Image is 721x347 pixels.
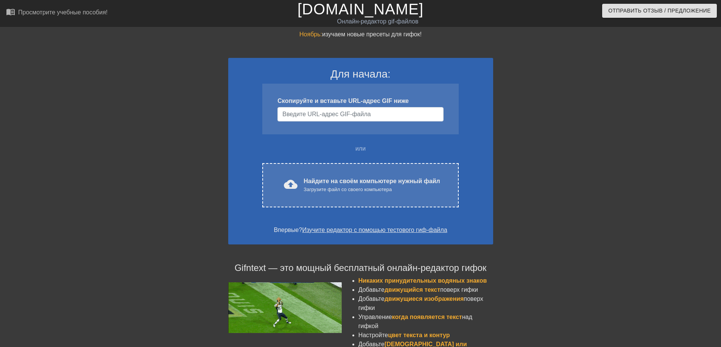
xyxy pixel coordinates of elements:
[302,227,447,233] a: Изучите редактор с помощью тестового гиф-файла
[277,98,409,104] ya-tr-span: Скопируйте и вставьте URL-адрес GIF ниже
[6,7,61,16] ya-tr-span: menu_book_бук меню
[358,332,388,338] ya-tr-span: Настройте
[330,68,391,80] ya-tr-span: Для начала:
[385,296,464,302] ya-tr-span: движущиеся изображения
[358,277,487,284] ya-tr-span: Никаких принудительных водяных знаков
[337,18,418,25] ya-tr-span: Онлайн-редактор gif-файлов
[299,31,322,37] ya-tr-span: Ноябрь:
[277,107,443,121] input: Имя пользователя
[355,145,366,152] ya-tr-span: или
[440,286,478,293] ya-tr-span: поверх гифки
[304,178,440,184] ya-tr-span: Найдите на своём компьютере нужный файл
[358,314,392,320] ya-tr-span: Управление
[304,187,392,192] ya-tr-span: Загрузите файл со своего компьютера
[297,1,424,17] a: [DOMAIN_NAME]
[388,332,450,338] ya-tr-span: цвет текста и контур
[608,6,711,16] ya-tr-span: Отправить Отзыв / Предложение
[358,296,385,302] ya-tr-span: Добавьте
[358,314,472,329] ya-tr-span: над гифкой
[392,314,462,320] ya-tr-span: когда появляется текст
[602,4,717,18] button: Отправить Отзыв / Предложение
[228,282,342,333] img: football_small.gif
[385,286,440,293] ya-tr-span: движущийся текст
[284,177,356,191] ya-tr-span: cloud_upload загрузить
[6,7,107,19] a: Просмотрите учебные пособия!
[235,263,487,273] ya-tr-span: Gifntext — это мощный бесплатный онлайн-редактор гифок
[322,31,422,37] ya-tr-span: изучаем новые пресеты для гифок!
[274,227,302,233] ya-tr-span: Впервые?
[358,286,385,293] ya-tr-span: Добавьте
[18,9,107,16] ya-tr-span: Просмотрите учебные пособия!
